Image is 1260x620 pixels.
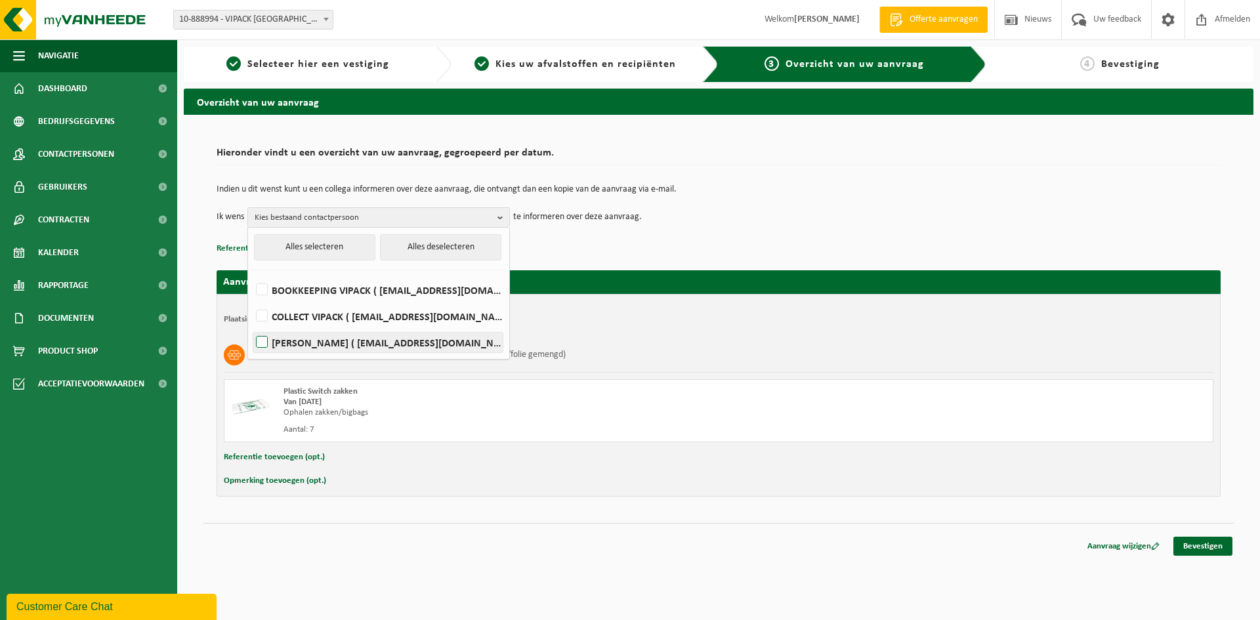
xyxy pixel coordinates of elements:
a: 1Selecteer hier een vestiging [190,56,425,72]
h2: Hieronder vindt u een overzicht van uw aanvraag, gegroepeerd per datum. [217,148,1221,165]
strong: Van [DATE] [283,398,322,406]
span: Selecteer hier een vestiging [247,59,389,70]
img: LP-SK-00500-LPE-16.png [231,386,270,426]
button: Kies bestaand contactpersoon [247,207,510,227]
span: Contactpersonen [38,138,114,171]
a: Offerte aanvragen [879,7,988,33]
button: Referentie toevoegen (opt.) [217,240,318,257]
button: Referentie toevoegen (opt.) [224,449,325,466]
span: Acceptatievoorwaarden [38,367,144,400]
span: 3 [765,56,779,71]
span: Kalender [38,236,79,269]
span: Kies uw afvalstoffen en recipiënten [495,59,676,70]
span: Dashboard [38,72,87,105]
div: Aantal: 7 [283,424,771,435]
span: Bedrijfsgegevens [38,105,115,138]
span: 4 [1080,56,1095,71]
a: Aanvraag wijzigen [1078,537,1169,556]
span: Gebruikers [38,171,87,203]
iframe: chat widget [7,591,219,620]
h2: Overzicht van uw aanvraag [184,89,1253,114]
strong: Aanvraag voor [DATE] [223,277,322,287]
span: 10-888994 - VIPACK NV - WIELSBEKE [174,10,333,29]
span: Product Shop [38,335,98,367]
button: Opmerking toevoegen (opt.) [224,472,326,489]
span: Contracten [38,203,89,236]
a: Bevestigen [1173,537,1232,556]
span: 2 [474,56,489,71]
a: 2Kies uw afvalstoffen en recipiënten [458,56,693,72]
span: Plastic Switch zakken [283,387,358,396]
button: Alles selecteren [254,234,375,260]
span: Rapportage [38,269,89,302]
span: Navigatie [38,39,79,72]
p: Ik wens [217,207,244,227]
span: Overzicht van uw aanvraag [786,59,924,70]
span: Offerte aanvragen [906,13,981,26]
label: BOOKKEEPING VIPACK ( [EMAIL_ADDRESS][DOMAIN_NAME] ) [253,280,503,300]
span: 1 [226,56,241,71]
button: Alles deselecteren [380,234,501,260]
p: te informeren over deze aanvraag. [513,207,642,227]
span: Kies bestaand contactpersoon [255,208,492,228]
p: Indien u dit wenst kunt u een collega informeren over deze aanvraag, die ontvangt dan een kopie v... [217,185,1221,194]
div: Ophalen zakken/bigbags [283,407,771,418]
label: COLLECT VIPACK ( [EMAIL_ADDRESS][DOMAIN_NAME] ) [253,306,503,326]
label: [PERSON_NAME] ( [EMAIL_ADDRESS][DOMAIN_NAME] ) [253,333,503,352]
span: 10-888994 - VIPACK NV - WIELSBEKE [173,10,333,30]
strong: Plaatsingsadres: [224,315,281,323]
span: Bevestiging [1101,59,1160,70]
span: Documenten [38,302,94,335]
strong: [PERSON_NAME] [794,14,860,24]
